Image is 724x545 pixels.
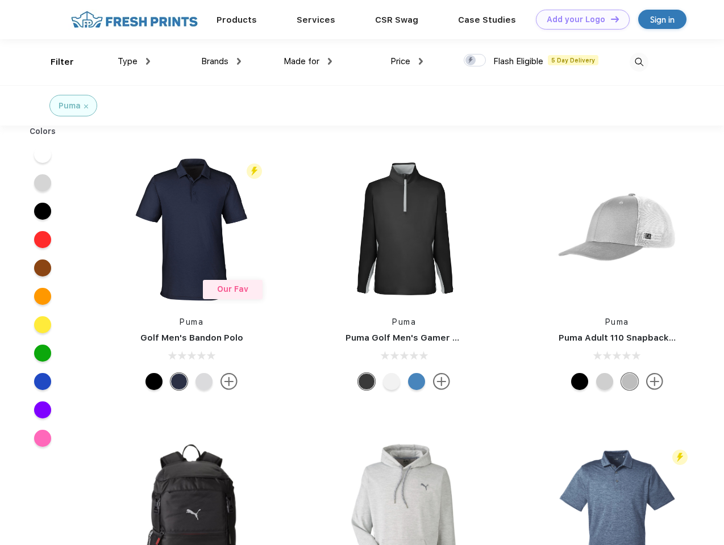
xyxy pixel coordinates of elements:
[220,373,238,390] img: more.svg
[217,284,248,294] span: Our Fav
[408,373,425,390] div: Bright Cobalt
[611,16,619,22] img: DT
[346,333,525,343] a: Puma Golf Men's Gamer Golf Quarter-Zip
[170,373,188,390] div: Navy Blazer
[247,163,262,179] img: flash_active_toggle.svg
[596,373,613,390] div: Quarry Brt Whit
[547,15,605,24] div: Add your Logo
[180,317,203,326] a: Puma
[84,104,88,108] img: filter_cancel.svg
[650,13,675,26] div: Sign in
[140,333,243,343] a: Golf Men's Bandon Polo
[195,373,213,390] div: High Rise
[118,56,138,66] span: Type
[621,373,638,390] div: Quarry with Brt Whit
[217,15,257,25] a: Products
[328,154,480,305] img: func=resize&h=266
[21,125,65,137] div: Colors
[116,154,267,305] img: func=resize&h=266
[383,373,400,390] div: Bright White
[542,154,693,305] img: func=resize&h=266
[646,373,663,390] img: more.svg
[392,317,416,326] a: Puma
[630,53,648,72] img: desktop_search.svg
[571,373,588,390] div: Pma Blk Pma Blk
[59,100,81,112] div: Puma
[328,58,332,65] img: dropdown.png
[146,58,150,65] img: dropdown.png
[390,56,410,66] span: Price
[548,55,598,65] span: 5 Day Delivery
[51,56,74,69] div: Filter
[297,15,335,25] a: Services
[672,450,688,465] img: flash_active_toggle.svg
[201,56,228,66] span: Brands
[638,10,686,29] a: Sign in
[375,15,418,25] a: CSR Swag
[419,58,423,65] img: dropdown.png
[493,56,543,66] span: Flash Eligible
[284,56,319,66] span: Made for
[145,373,163,390] div: Puma Black
[237,58,241,65] img: dropdown.png
[433,373,450,390] img: more.svg
[68,10,201,30] img: fo%20logo%202.webp
[358,373,375,390] div: Puma Black
[605,317,629,326] a: Puma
